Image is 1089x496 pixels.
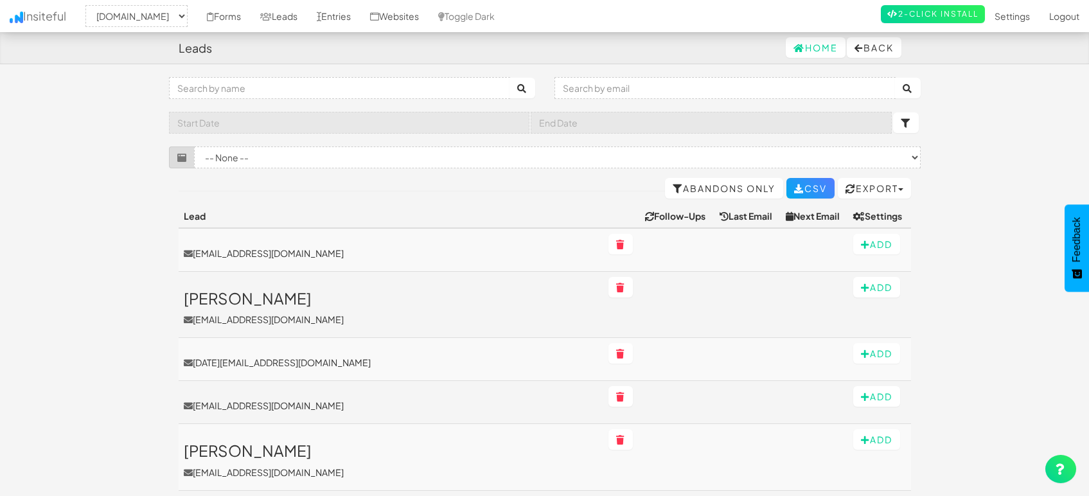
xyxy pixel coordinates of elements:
p: [EMAIL_ADDRESS][DOMAIN_NAME] [184,466,598,479]
span: Feedback [1071,217,1083,262]
button: Add [853,429,900,450]
img: icon.png [10,12,23,23]
th: Lead [179,204,603,228]
h4: Leads [179,42,212,55]
a: [DATE][EMAIL_ADDRESS][DOMAIN_NAME] [184,356,598,369]
button: Add [853,343,900,364]
input: End Date [531,112,892,134]
a: [EMAIL_ADDRESS][DOMAIN_NAME] [184,247,598,260]
a: CSV [786,178,835,199]
button: Back [847,37,901,58]
button: Feedback - Show survey [1065,204,1089,292]
th: Follow-Ups [640,204,714,228]
button: Add [853,277,900,297]
a: [EMAIL_ADDRESS][DOMAIN_NAME] [184,399,598,412]
input: Search by name [169,77,510,99]
th: Last Email [714,204,781,228]
button: Add [853,234,900,254]
button: Export [838,178,911,199]
a: [PERSON_NAME][EMAIL_ADDRESS][DOMAIN_NAME] [184,290,598,326]
a: Home [786,37,846,58]
a: [PERSON_NAME][EMAIL_ADDRESS][DOMAIN_NAME] [184,442,598,478]
p: [EMAIL_ADDRESS][DOMAIN_NAME] [184,313,598,326]
a: Abandons Only [665,178,783,199]
h3: [PERSON_NAME] [184,442,598,459]
input: Start Date [169,112,530,134]
th: Next Email [781,204,848,228]
a: 2-Click Install [881,5,985,23]
h3: [PERSON_NAME] [184,290,598,306]
button: Add [853,386,900,407]
th: Settings [848,204,910,228]
input: Search by email [554,77,896,99]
